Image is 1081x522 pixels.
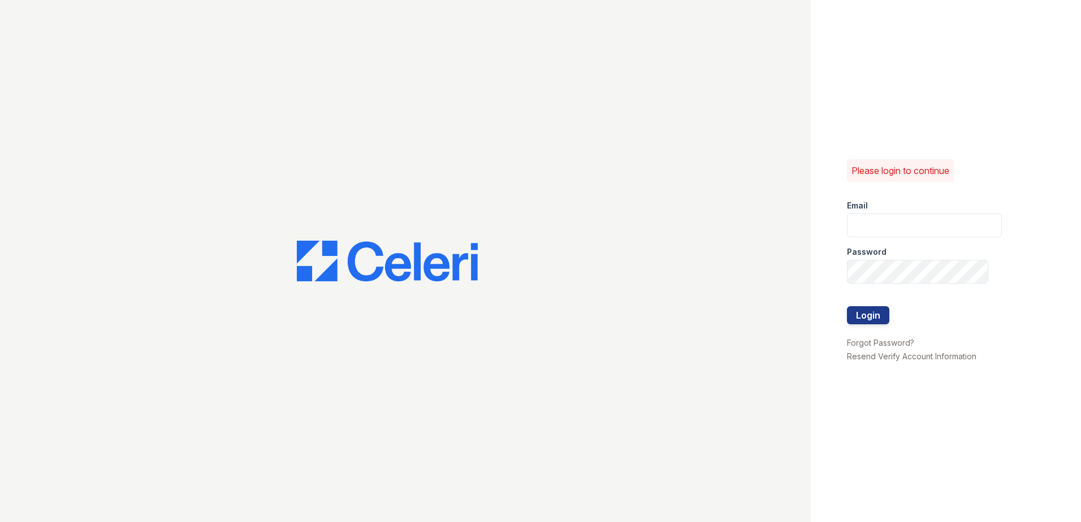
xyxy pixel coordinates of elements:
label: Email [847,200,868,211]
img: CE_Logo_Blue-a8612792a0a2168367f1c8372b55b34899dd931a85d93a1a3d3e32e68fde9ad4.png [297,241,478,281]
a: Resend Verify Account Information [847,351,976,361]
label: Password [847,246,887,258]
button: Login [847,306,889,324]
a: Forgot Password? [847,338,914,347]
p: Please login to continue [851,164,949,177]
